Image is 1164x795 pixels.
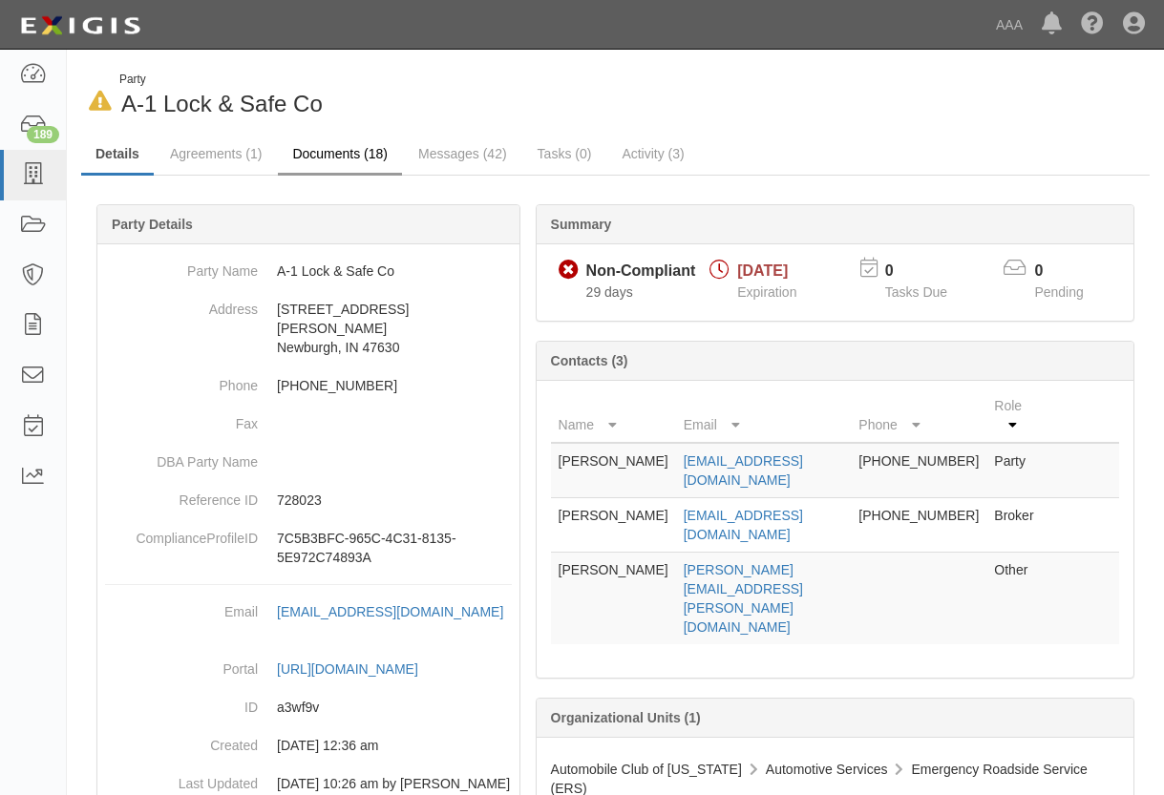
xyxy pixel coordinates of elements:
dt: Phone [105,366,258,395]
a: Activity (3) [607,135,698,173]
div: [EMAIL_ADDRESS][DOMAIN_NAME] [277,602,503,621]
span: Automobile Club of [US_STATE] [551,762,742,777]
td: [PERSON_NAME] [551,443,676,498]
div: A-1 Lock & Safe Co [81,72,602,120]
dd: a3wf9v [105,688,512,726]
td: [PERSON_NAME] [551,553,676,645]
dt: Reference ID [105,481,258,510]
th: Name [551,388,676,443]
b: Organizational Units (1) [551,710,701,725]
a: Tasks (0) [523,135,606,173]
dt: Created [105,726,258,755]
dt: Address [105,290,258,319]
dd: 03/10/2023 12:36 am [105,726,512,764]
div: Non-Compliant [586,261,696,282]
dt: Party Name [105,252,258,281]
a: Documents (18) [278,135,402,176]
span: Automotive Services [766,762,888,777]
div: 189 [27,126,59,143]
td: [PHONE_NUMBER] [851,498,986,553]
b: Contacts (3) [551,353,628,368]
i: In Default since 09/23/2025 [89,92,112,112]
dd: [STREET_ADDRESS][PERSON_NAME] Newburgh, IN 47630 [105,290,512,366]
a: [EMAIL_ADDRESS][DOMAIN_NAME] [684,453,803,488]
dt: Fax [105,405,258,433]
a: [URL][DOMAIN_NAME] [277,661,439,677]
dd: A-1 Lock & Safe Co [105,252,512,290]
b: Summary [551,217,612,232]
dd: [PHONE_NUMBER] [105,366,512,405]
p: 0 [885,261,971,282]
td: Other [986,553,1043,645]
span: Pending [1034,284,1083,300]
dt: DBA Party Name [105,443,258,471]
span: Tasks Due [885,284,947,300]
td: Broker [986,498,1043,553]
a: [EMAIL_ADDRESS][DOMAIN_NAME] [684,508,803,542]
th: Phone [851,388,986,443]
p: 7C5B3BFC-965C-4C31-8135-5E972C74893A [277,529,512,567]
dt: ID [105,688,258,717]
b: Party Details [112,217,193,232]
dt: Last Updated [105,764,258,793]
dt: Email [105,593,258,621]
td: [PHONE_NUMBER] [851,443,986,498]
a: [EMAIL_ADDRESS][DOMAIN_NAME] [277,604,503,638]
a: Agreements (1) [156,135,276,173]
td: Party [986,443,1043,498]
span: [DATE] [737,262,788,279]
th: Role [986,388,1043,443]
th: Email [676,388,852,443]
a: [PERSON_NAME][EMAIL_ADDRESS][PERSON_NAME][DOMAIN_NAME] [684,562,803,635]
i: Help Center - Complianz [1081,13,1104,36]
span: Since 09/09/2025 [586,284,633,300]
p: 0 [1034,261,1107,282]
a: AAA [986,6,1032,44]
dt: ComplianceProfileID [105,519,258,548]
div: Party [119,72,323,88]
span: A-1 Lock & Safe Co [121,91,323,116]
td: [PERSON_NAME] [551,498,676,553]
p: 728023 [277,491,512,510]
span: Expiration [737,284,796,300]
dt: Portal [105,650,258,679]
a: Messages (42) [404,135,521,173]
a: Details [81,135,154,176]
img: logo-5460c22ac91f19d4615b14bd174203de0afe785f0fc80cf4dbbc73dc1793850b.png [14,9,146,43]
i: Non-Compliant [559,261,579,281]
